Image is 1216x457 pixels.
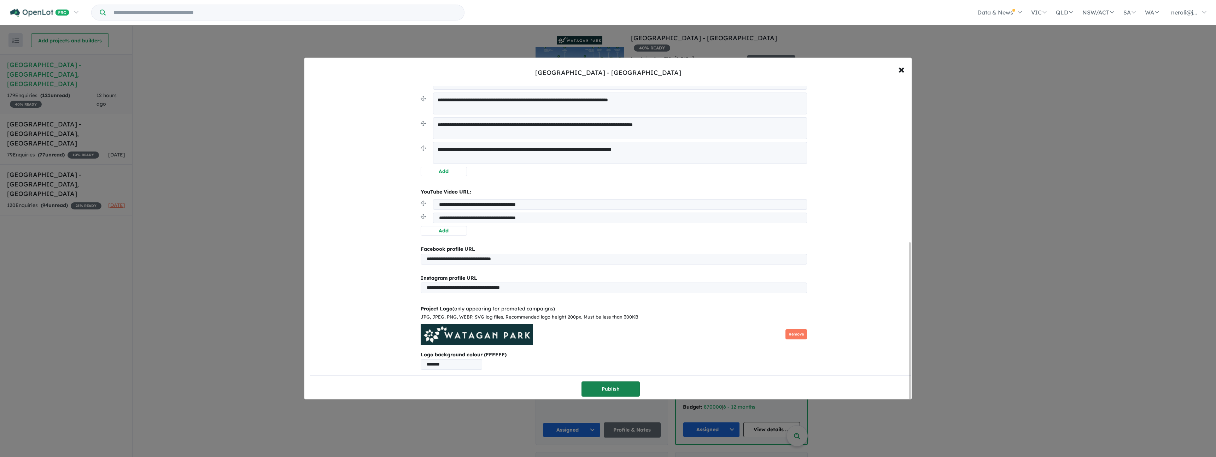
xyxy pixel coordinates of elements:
[421,351,807,359] b: Logo background colour (FFFFFF)
[785,329,807,339] button: Remove
[421,188,807,196] p: YouTube Video URL:
[535,68,681,77] div: [GEOGRAPHIC_DATA] - [GEOGRAPHIC_DATA]
[421,146,426,151] img: drag.svg
[421,96,426,101] img: drag.svg
[421,246,475,252] b: Facebook profile URL
[421,214,426,219] img: drag.svg
[421,313,807,321] div: JPG, JPEG, PNG, WEBP, SVG log files. Recommended logo height 200px. Must be less than 300KB
[107,5,463,20] input: Try estate name, suburb, builder or developer
[421,305,807,313] div: (only appearing for promoted campaigns)
[421,121,426,126] img: drag.svg
[421,305,452,312] b: Project Logo
[421,275,477,281] b: Instagram profile URL
[421,226,467,236] button: Add
[898,61,905,77] span: ×
[421,167,467,176] button: Add
[10,8,69,17] img: Openlot PRO Logo White
[421,201,426,206] img: drag.svg
[421,324,533,345] img: wHexFhPoK1BGwAAAABJRU5ErkJggg==
[581,381,640,397] button: Publish
[1171,9,1197,16] span: neroli@j...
